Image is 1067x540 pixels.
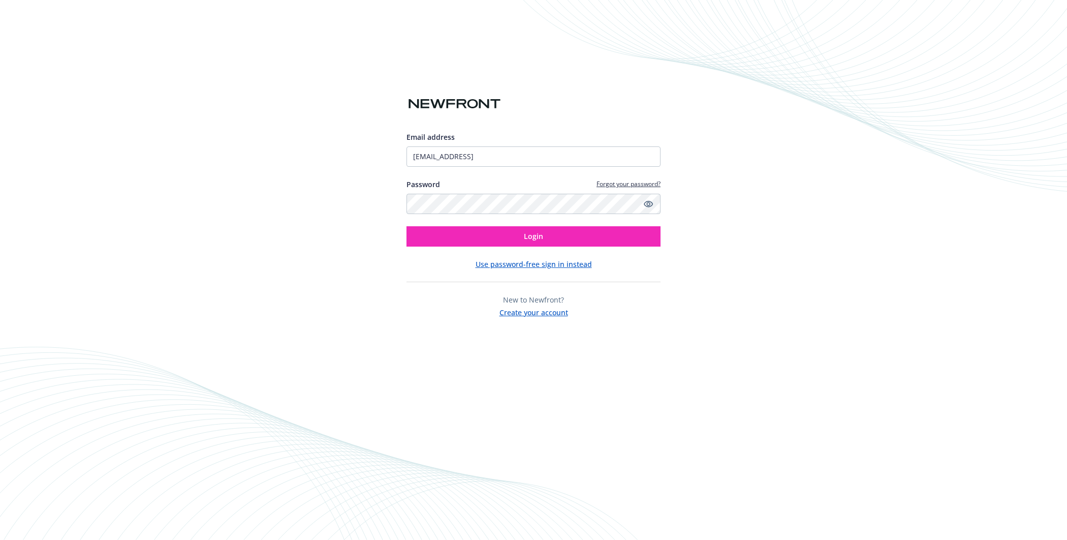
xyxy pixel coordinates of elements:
input: Enter your password [406,194,661,214]
span: Login [524,231,543,241]
input: Enter your email [406,146,661,167]
span: Email address [406,132,455,142]
label: Password [406,179,440,190]
span: New to Newfront? [503,295,564,305]
button: Login [406,226,661,247]
button: Use password-free sign in instead [476,259,592,269]
img: Newfront logo [406,95,503,113]
a: Forgot your password? [597,179,661,188]
a: Show password [642,198,654,210]
button: Create your account [499,305,568,318]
